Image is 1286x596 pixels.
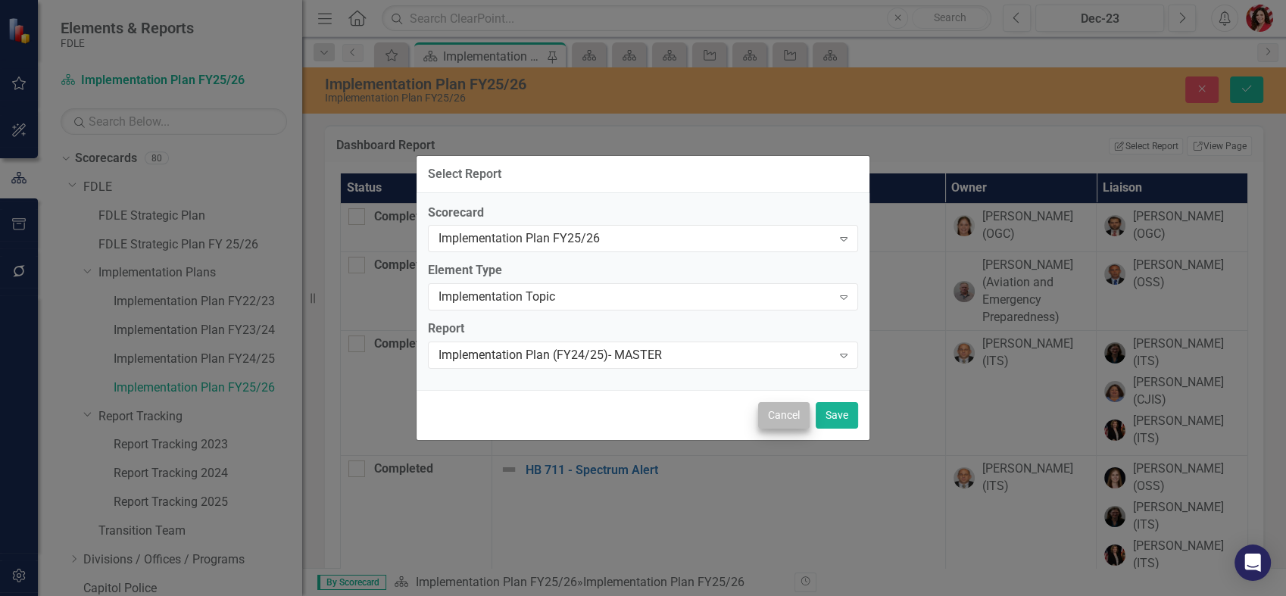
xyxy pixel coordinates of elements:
[439,230,832,248] div: Implementation Plan FY25/26
[428,320,858,338] label: Report
[439,347,832,364] div: Implementation Plan (FY24/25)- MASTER
[428,262,858,279] label: Element Type
[758,402,810,429] button: Cancel
[428,204,858,222] label: Scorecard
[816,402,858,429] button: Save
[439,289,832,306] div: Implementation Topic
[1234,545,1271,581] div: Open Intercom Messenger
[428,167,501,181] div: Select Report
